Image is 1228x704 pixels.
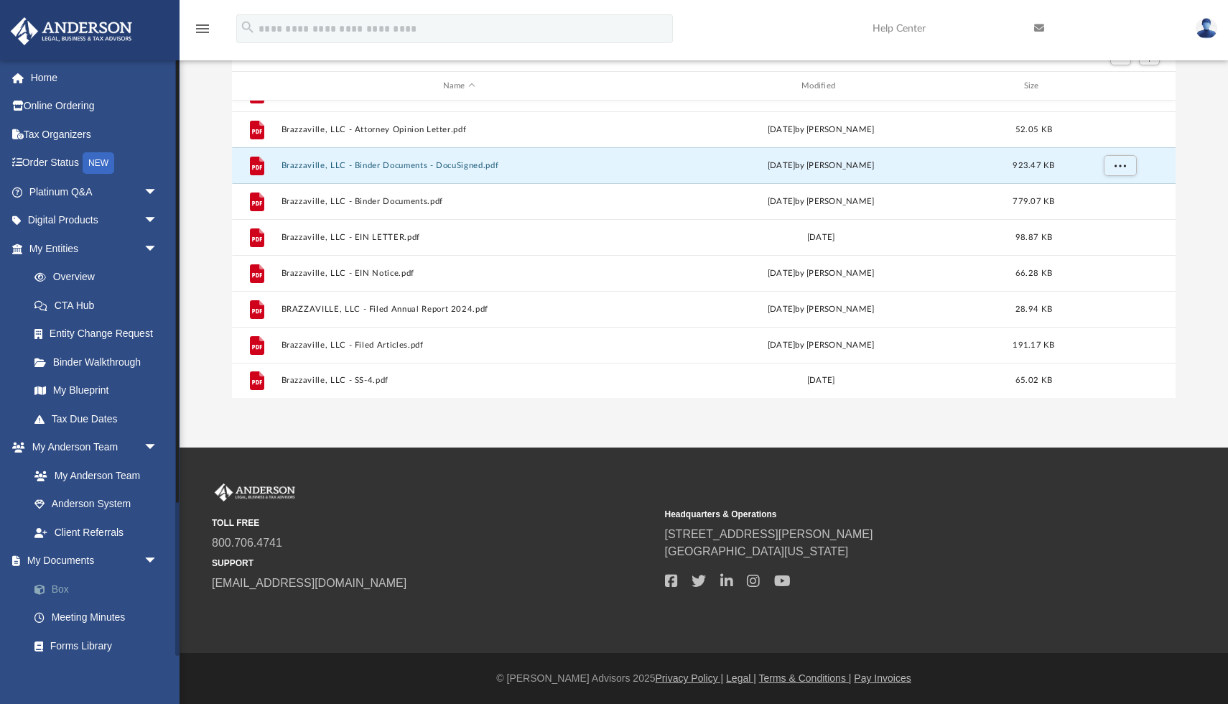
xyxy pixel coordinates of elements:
i: menu [194,20,211,37]
a: Entity Change Request [20,320,180,348]
a: Order StatusNEW [10,149,180,178]
a: Forms Library [20,631,172,660]
a: Overview [20,263,180,292]
div: [DATE] by [PERSON_NAME] [643,159,999,172]
button: More options [1104,155,1137,177]
button: Brazzaville, LLC - EIN LETTER.pdf [282,233,637,242]
a: menu [194,27,211,37]
span: arrow_drop_down [144,177,172,207]
span: arrow_drop_down [144,547,172,576]
small: Headquarters & Operations [665,508,1108,521]
span: arrow_drop_down [144,433,172,463]
div: [DATE] by [PERSON_NAME] [643,339,999,352]
div: [DATE] by [PERSON_NAME] [643,303,999,316]
a: My Blueprint [20,376,172,405]
img: Anderson Advisors Platinum Portal [212,483,298,502]
a: Privacy Policy | [656,672,724,684]
span: arrow_drop_down [144,206,172,236]
a: CTA Hub [20,291,180,320]
div: id [238,80,274,93]
a: Client Referrals [20,518,172,547]
a: Online Ordering [10,92,180,121]
div: grid [232,101,1176,399]
span: 923.47 KB [1013,162,1054,170]
a: Anderson System [20,490,172,519]
div: [DATE] [643,374,999,387]
a: [GEOGRAPHIC_DATA][US_STATE] [665,545,849,557]
div: [DATE] [643,231,999,244]
a: Tax Organizers [10,120,180,149]
a: Box [20,575,180,603]
a: Platinum Q&Aarrow_drop_down [10,177,180,206]
button: Brazzaville, LLC - Attorney Opinion Letter.pdf [282,125,637,134]
a: My Documentsarrow_drop_down [10,547,180,575]
a: Binder Walkthrough [20,348,180,376]
button: Brazzaville, LLC - Binder Documents - DocuSigned.pdf [282,161,637,170]
span: 98.87 KB [1015,233,1052,241]
button: Brazzaville, LLC - Filed Articles.pdf [282,341,637,350]
a: My Anderson Teamarrow_drop_down [10,433,172,462]
a: My Anderson Team [20,461,165,490]
a: 800.706.4741 [212,537,282,549]
button: BRAZZAVILLE, LLC - Filed Annual Report 2024.pdf [282,305,637,314]
a: Legal | [726,672,756,684]
span: 66.28 KB [1015,269,1052,277]
div: Name [281,80,637,93]
span: 191.17 KB [1013,341,1054,349]
img: Anderson Advisors Platinum Portal [6,17,136,45]
div: [DATE] by [PERSON_NAME] [643,195,999,208]
img: User Pic [1196,18,1217,39]
a: [STREET_ADDRESS][PERSON_NAME] [665,528,873,540]
a: Terms & Conditions | [759,672,852,684]
div: NEW [83,152,114,174]
a: Digital Productsarrow_drop_down [10,206,180,235]
a: [EMAIL_ADDRESS][DOMAIN_NAME] [212,577,406,589]
span: 65.02 KB [1015,376,1052,384]
a: Meeting Minutes [20,603,180,632]
a: Home [10,63,180,92]
div: Modified [643,80,999,93]
small: SUPPORT [212,557,655,570]
a: My Entitiesarrow_drop_down [10,234,180,263]
div: [DATE] by [PERSON_NAME] [643,267,999,280]
button: Brazzaville, LLC - EIN Notice.pdf [282,269,637,278]
span: 779.07 KB [1013,198,1054,205]
button: Brazzaville, LLC - Binder Documents.pdf [282,197,637,206]
a: Pay Invoices [854,672,911,684]
span: 28.94 KB [1015,305,1052,313]
div: © [PERSON_NAME] Advisors 2025 [180,671,1228,686]
small: TOLL FREE [212,517,655,529]
a: Tax Due Dates [20,404,180,433]
span: 52.05 KB [1015,126,1052,134]
span: arrow_drop_down [144,234,172,264]
button: Brazzaville, LLC - SS-4.pdf [282,376,637,385]
div: id [1069,80,1169,93]
i: search [240,19,256,35]
div: [DATE] by [PERSON_NAME] [643,124,999,136]
div: Size [1005,80,1063,93]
